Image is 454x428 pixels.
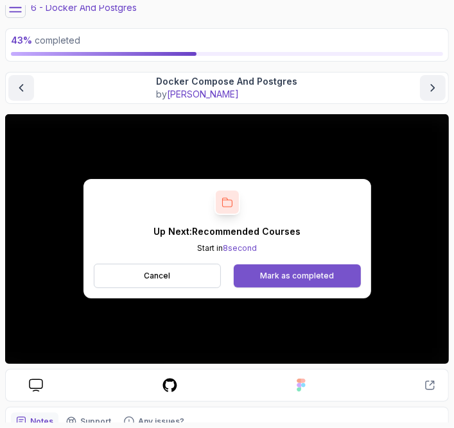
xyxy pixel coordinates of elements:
iframe: 5 - Docker Compose and Postgres [5,114,449,364]
a: course slides [19,379,53,392]
a: course repo [152,377,188,393]
button: Cancel [94,264,222,288]
p: Notes [30,416,53,427]
p: Support [80,416,111,427]
p: Docker Compose And Postgres [157,75,298,88]
button: previous content [8,75,34,101]
button: next content [420,75,446,101]
p: 6 - Docker And Postgres [31,1,137,14]
p: Up Next: Recommended Courses [153,225,301,238]
span: 43 % [11,35,32,46]
span: completed [11,35,80,46]
span: [PERSON_NAME] [168,89,240,99]
p: Cancel [144,271,170,281]
button: Mark as completed [234,264,360,287]
p: Start in [153,243,301,253]
p: by [157,88,298,101]
span: 8 second [223,243,257,253]
div: Mark as completed [260,271,334,281]
p: Any issues? [138,416,184,427]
